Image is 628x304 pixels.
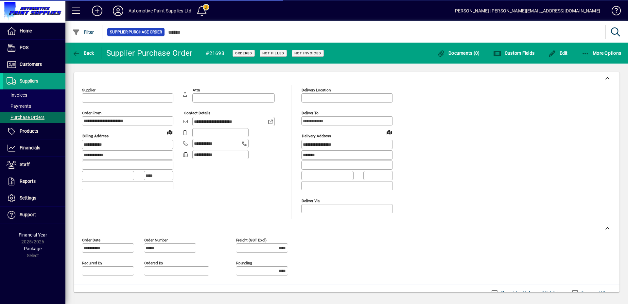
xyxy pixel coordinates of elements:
button: More Options [580,47,623,59]
span: Products [20,128,38,134]
div: #21693 [206,48,224,59]
mat-label: Deliver via [302,198,320,203]
a: View on map [384,127,394,137]
a: Settings [3,190,65,206]
mat-label: Rounding [236,260,252,265]
mat-label: Required by [82,260,102,265]
span: Not Invoiced [294,51,321,55]
span: Supplier Purchase Order [110,29,162,35]
span: Package [24,246,42,251]
button: Filter [71,26,96,38]
span: Support [20,212,36,217]
span: Not Filled [262,51,284,55]
a: Support [3,207,65,223]
span: More Options [582,50,621,56]
a: Customers [3,56,65,73]
button: Add [87,5,108,17]
a: Products [3,123,65,140]
a: Home [3,23,65,39]
mat-label: Freight (GST excl) [236,237,267,242]
mat-label: Delivery Location [302,88,331,92]
span: Ordered [235,51,252,55]
a: Invoices [3,89,65,101]
span: Filter [72,29,94,35]
mat-label: Order number [144,237,168,242]
span: Purchase Orders [7,115,44,120]
a: Staff [3,157,65,173]
a: Payments [3,101,65,112]
span: Edit [548,50,568,56]
a: View on map [165,127,175,137]
div: Automotive Paint Supplies Ltd [129,6,191,16]
a: Financials [3,140,65,156]
span: Financial Year [19,232,47,237]
span: POS [20,45,28,50]
label: Compact View [580,290,611,296]
mat-label: Deliver To [302,111,319,115]
span: Suppliers [20,78,38,84]
mat-label: Order date [82,237,100,242]
mat-label: Ordered by [144,260,163,265]
div: [PERSON_NAME] [PERSON_NAME][EMAIL_ADDRESS][DOMAIN_NAME] [453,6,600,16]
app-page-header-button: Back [65,47,101,59]
button: Edit [547,47,569,59]
span: Custom Fields [493,50,534,56]
span: Home [20,28,32,33]
a: Knowledge Base [607,1,620,23]
mat-label: Attn [193,88,200,92]
span: Staff [20,162,30,167]
span: Payments [7,104,31,109]
span: Reports [20,179,36,184]
mat-label: Order from [82,111,101,115]
span: Customers [20,62,42,67]
a: Purchase Orders [3,112,65,123]
div: Supplier Purchase Order [106,48,193,58]
span: Invoices [7,92,27,98]
span: Back [72,50,94,56]
mat-label: Supplier [82,88,96,92]
a: Reports [3,173,65,190]
span: Documents (0) [437,50,480,56]
a: POS [3,40,65,56]
span: Settings [20,195,36,200]
button: Profile [108,5,129,17]
span: Financials [20,145,40,150]
button: Custom Fields [492,47,536,59]
button: Back [71,47,96,59]
label: Show Line Volumes/Weights [499,290,560,296]
button: Documents (0) [436,47,481,59]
